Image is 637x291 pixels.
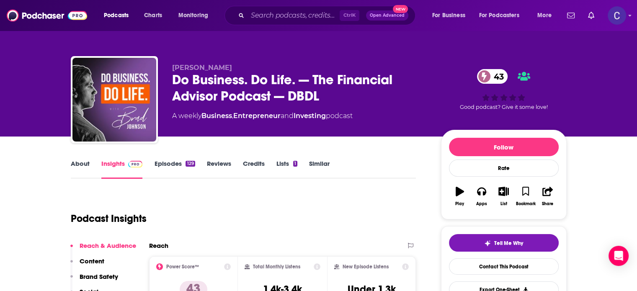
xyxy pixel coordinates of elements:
[233,112,281,120] a: Entrepreneur
[542,201,553,206] div: Share
[493,181,514,211] button: List
[232,112,233,120] span: ,
[609,246,629,266] div: Open Intercom Messenger
[186,161,195,167] div: 129
[449,234,559,252] button: tell me why sparkleTell Me Why
[7,8,87,23] img: Podchaser - Follow, Share and Rate Podcasts
[128,161,143,167] img: Podchaser Pro
[207,160,231,179] a: Reviews
[500,201,507,206] div: List
[449,258,559,275] a: Contact This Podcast
[276,160,297,179] a: Lists1
[393,5,408,13] span: New
[243,160,265,179] a: Credits
[585,8,598,23] a: Show notifications dropdown
[449,160,559,177] div: Rate
[474,9,531,22] button: open menu
[608,6,626,25] button: Show profile menu
[248,9,340,22] input: Search podcasts, credits, & more...
[432,10,465,21] span: For Business
[340,10,359,21] span: Ctrl K
[71,212,147,225] h1: Podcast Insights
[166,264,199,270] h2: Power Score™
[460,104,548,110] span: Good podcast? Give it some love!
[536,181,558,211] button: Share
[537,10,552,21] span: More
[70,257,104,273] button: Content
[104,10,129,21] span: Podcasts
[201,112,232,120] a: Business
[80,242,136,250] p: Reach & Audience
[515,181,536,211] button: Bookmark
[531,9,562,22] button: open menu
[449,181,471,211] button: Play
[80,257,104,265] p: Content
[471,181,493,211] button: Apps
[172,64,232,72] span: [PERSON_NAME]
[477,69,508,84] a: 43
[564,8,578,23] a: Show notifications dropdown
[366,10,408,21] button: Open AdvancedNew
[172,111,353,121] div: A weekly podcast
[253,264,300,270] h2: Total Monthly Listens
[80,273,118,281] p: Brand Safety
[144,10,162,21] span: Charts
[281,112,294,120] span: and
[485,69,508,84] span: 43
[293,161,297,167] div: 1
[70,273,118,288] button: Brand Safety
[343,264,389,270] h2: New Episode Listens
[178,10,208,21] span: Monitoring
[608,6,626,25] span: Logged in as publicityxxtina
[309,160,330,179] a: Similar
[98,9,139,22] button: open menu
[476,201,487,206] div: Apps
[70,242,136,257] button: Reach & Audience
[72,58,156,142] img: Do Business. Do Life. — The Financial Advisor Podcast — DBDL
[154,160,195,179] a: Episodes129
[232,6,423,25] div: Search podcasts, credits, & more...
[149,242,168,250] h2: Reach
[71,160,90,179] a: About
[101,160,143,179] a: InsightsPodchaser Pro
[449,138,559,156] button: Follow
[294,112,326,120] a: Investing
[516,201,535,206] div: Bookmark
[426,9,476,22] button: open menu
[608,6,626,25] img: User Profile
[455,201,464,206] div: Play
[173,9,219,22] button: open menu
[484,240,491,247] img: tell me why sparkle
[479,10,519,21] span: For Podcasters
[139,9,167,22] a: Charts
[370,13,405,18] span: Open Advanced
[494,240,523,247] span: Tell Me Why
[441,64,567,116] div: 43Good podcast? Give it some love!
